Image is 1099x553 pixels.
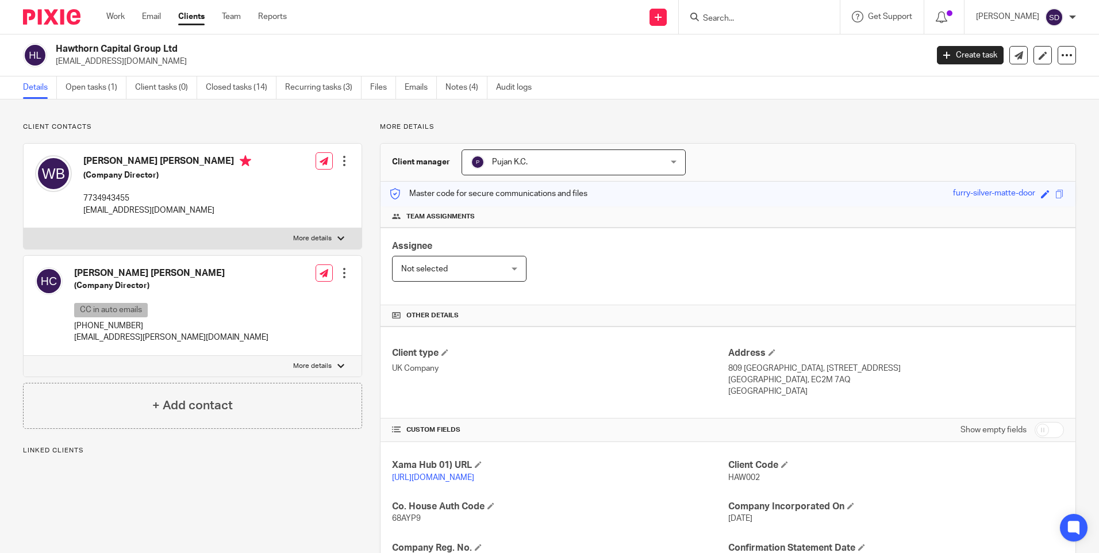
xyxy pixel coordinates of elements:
a: Email [142,11,161,22]
span: [DATE] [728,514,752,523]
p: 809 [GEOGRAPHIC_DATA], [STREET_ADDRESS] [728,363,1064,374]
a: Client tasks (0) [135,76,197,99]
span: Assignee [392,241,432,251]
a: Clients [178,11,205,22]
img: svg%3E [471,155,485,169]
p: [EMAIL_ADDRESS][DOMAIN_NAME] [83,205,251,216]
input: Search [702,14,805,24]
h4: Address [728,347,1064,359]
img: svg%3E [23,43,47,67]
span: Pujan K.C. [492,158,528,166]
p: [EMAIL_ADDRESS][DOMAIN_NAME] [56,56,920,67]
p: UK Company [392,363,728,374]
h5: (Company Director) [74,280,268,291]
img: svg%3E [35,267,63,295]
p: [PHONE_NUMBER] [74,320,268,332]
p: Client contacts [23,122,362,132]
a: Recurring tasks (3) [285,76,362,99]
a: Details [23,76,57,99]
span: Other details [406,311,459,320]
p: Master code for secure communications and files [389,188,587,199]
span: 68AYP9 [392,514,421,523]
h4: Co. House Auth Code [392,501,728,513]
a: Audit logs [496,76,540,99]
p: More details [380,122,1076,132]
a: Open tasks (1) [66,76,126,99]
p: [GEOGRAPHIC_DATA], EC2M 7AQ [728,374,1064,386]
p: [GEOGRAPHIC_DATA] [728,386,1064,397]
img: svg%3E [1045,8,1063,26]
h4: Company Incorporated On [728,501,1064,513]
a: [URL][DOMAIN_NAME] [392,474,474,482]
h4: Client Code [728,459,1064,471]
p: More details [293,234,332,243]
a: Reports [258,11,287,22]
h4: CUSTOM FIELDS [392,425,728,435]
label: Show empty fields [960,424,1027,436]
div: furry-silver-matte-door [953,187,1035,201]
h4: Client type [392,347,728,359]
p: [PERSON_NAME] [976,11,1039,22]
h4: Xama Hub 01) URL [392,459,728,471]
img: svg%3E [35,155,72,192]
img: Pixie [23,9,80,25]
h2: Hawthorn Capital Group Ltd [56,43,747,55]
a: Team [222,11,241,22]
p: More details [293,362,332,371]
h3: Client manager [392,156,450,168]
a: Create task [937,46,1004,64]
i: Primary [240,155,251,167]
a: Closed tasks (14) [206,76,276,99]
span: HAW002 [728,474,760,482]
p: 7734943455 [83,193,251,204]
a: Notes (4) [445,76,487,99]
h4: + Add contact [152,397,233,414]
span: Get Support [868,13,912,21]
span: Not selected [401,265,448,273]
a: Emails [405,76,437,99]
p: Linked clients [23,446,362,455]
p: CC in auto emails [74,303,148,317]
span: Team assignments [406,212,475,221]
a: Files [370,76,396,99]
p: [EMAIL_ADDRESS][PERSON_NAME][DOMAIN_NAME] [74,332,268,343]
a: Work [106,11,125,22]
h4: [PERSON_NAME] [PERSON_NAME] [83,155,251,170]
h5: (Company Director) [83,170,251,181]
h4: [PERSON_NAME] [PERSON_NAME] [74,267,268,279]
